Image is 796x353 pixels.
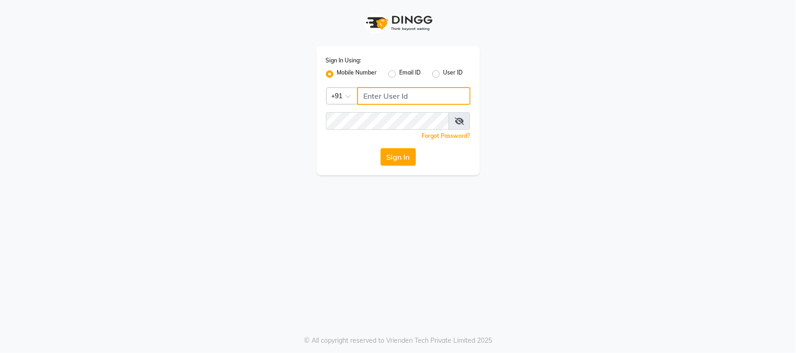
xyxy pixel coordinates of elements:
[443,68,463,80] label: User ID
[326,56,361,65] label: Sign In Using:
[422,132,471,139] a: Forgot Password?
[357,87,471,105] input: Username
[337,68,377,80] label: Mobile Number
[400,68,421,80] label: Email ID
[326,112,449,130] input: Username
[381,148,416,166] button: Sign In
[361,9,436,37] img: logo1.svg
